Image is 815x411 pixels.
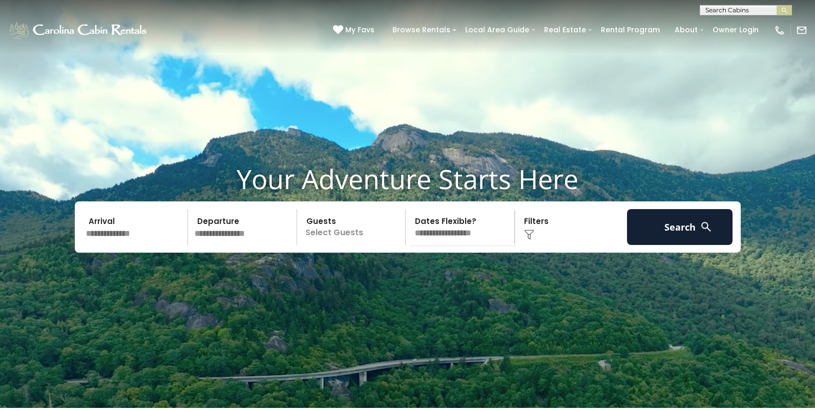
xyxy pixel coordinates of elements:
img: White-1-1-2.png [8,20,150,40]
img: search-regular-white.png [700,220,713,233]
a: Real Estate [539,22,591,38]
a: Local Area Guide [460,22,534,38]
span: My Favs [345,25,374,35]
button: Search [627,209,733,245]
h1: Your Adventure Starts Here [8,163,807,195]
a: About [670,22,703,38]
a: Browse Rentals [387,22,455,38]
a: Owner Login [707,22,764,38]
img: phone-regular-white.png [774,25,785,36]
a: My Favs [333,25,377,36]
a: Rental Program [596,22,665,38]
p: Select Guests [300,209,406,245]
img: mail-regular-white.png [796,25,807,36]
img: filter--v1.png [524,230,534,240]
